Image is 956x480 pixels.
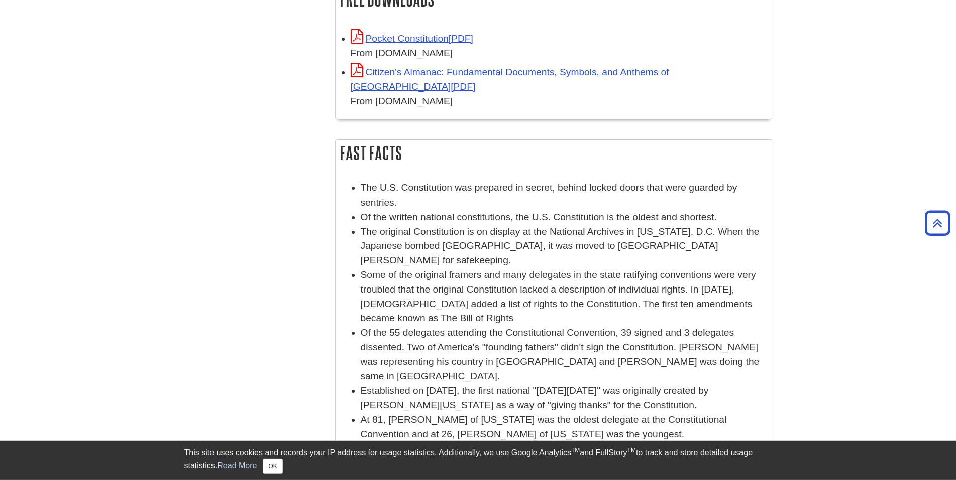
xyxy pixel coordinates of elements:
[263,459,282,474] button: Close
[361,326,767,383] li: Of the 55 delegates attending the Constitutional Convention, 39 signed and 3 delegates dissented....
[361,383,767,413] li: Established on [DATE], the first national "[DATE][DATE]" was originally created by [PERSON_NAME][...
[184,447,772,474] div: This site uses cookies and records your IP address for usage statistics. Additionally, we use Goo...
[361,268,767,326] li: Some of the original framers and many delegates in the state ratifying conventions were very trou...
[361,413,767,442] li: At 81, [PERSON_NAME] of [US_STATE] was the oldest delegate at the Constitutional Convention and a...
[627,447,636,454] sup: TM
[921,216,953,230] a: Back to Top
[217,461,257,470] a: Read More
[361,225,767,268] li: The original Constitution is on display at the National Archives in [US_STATE], D.C. When the Jap...
[361,181,767,210] li: The U.S. Constitution was prepared in secret, behind locked doors that were guarded by sentries.
[351,94,767,109] div: From [DOMAIN_NAME]
[351,46,767,61] div: From [DOMAIN_NAME]
[336,140,772,166] h2: Fast Facts
[571,447,580,454] sup: TM
[361,210,767,225] li: Of the written national constitutions, the U.S. Constitution is the oldest and shortest.
[351,67,669,92] a: Link opens in new window
[351,33,473,44] a: Link opens in new window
